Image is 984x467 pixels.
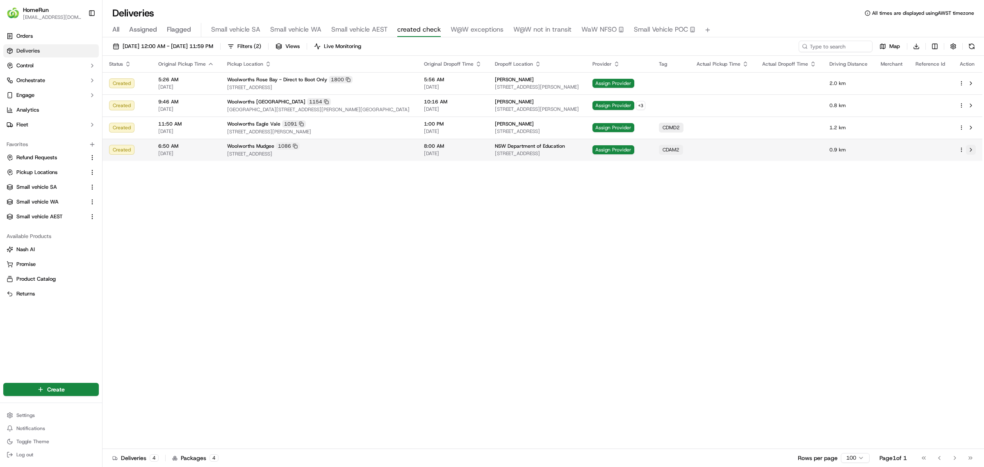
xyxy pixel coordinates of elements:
button: Filters(2) [224,41,265,52]
button: Engage [3,89,99,102]
span: ( 2 ) [254,43,261,50]
span: Orders [16,32,33,40]
span: Settings [16,412,35,419]
span: Engage [16,92,34,99]
button: Promise [3,258,99,271]
span: [DATE] [158,128,214,135]
span: 0.9 km [829,147,868,153]
button: [EMAIL_ADDRESS][DOMAIN_NAME] [23,14,82,21]
span: Dropoff Location [495,61,533,67]
div: 4 [150,454,159,462]
span: 5:26 AM [158,76,214,83]
div: Page 1 of 1 [879,454,907,462]
button: Fleet [3,118,99,131]
span: Pickup Location [227,61,263,67]
a: Analytics [3,103,99,117]
span: WaW NFSO [581,25,617,34]
span: Notifications [16,425,45,432]
span: [DATE] [424,84,482,90]
span: [DATE] [424,150,482,157]
span: CDMD2 [663,124,680,131]
a: Small vehicle SA [7,183,86,191]
span: Analytics [16,106,39,114]
span: Actual Dropoff Time [762,61,808,67]
span: created check [397,25,441,34]
span: Actual Pickup Time [697,61,740,67]
button: [DATE] 12:00 AM - [DATE] 11:59 PM [109,41,217,52]
span: [PERSON_NAME] [495,98,534,105]
div: 1800 [329,76,353,83]
button: Toggle Theme [3,436,99,447]
a: Pickup Locations [7,169,86,176]
div: Packages [172,454,219,462]
span: [STREET_ADDRESS] [227,151,411,157]
span: Small vehicle SA [211,25,260,34]
span: Fleet [16,121,28,128]
button: Pickup Locations [3,166,99,179]
span: Woolworths Mudgee [227,143,274,149]
span: 10:16 AM [424,98,482,105]
input: Type to search [799,41,872,52]
span: [STREET_ADDRESS] [495,128,579,135]
span: Views [285,43,300,50]
span: 6:50 AM [158,143,214,149]
div: Available Products [3,230,99,243]
span: 11:50 AM [158,121,214,127]
a: Product Catalog [7,275,96,283]
span: [STREET_ADDRESS][PERSON_NAME] [227,128,411,135]
span: Product Catalog [16,275,56,283]
div: 4 [210,454,219,462]
div: Favorites [3,138,99,151]
a: Small vehicle WA [7,198,86,206]
button: Log out [3,449,99,460]
button: Refund Requests [3,151,99,164]
span: 0.8 km [829,102,868,109]
span: Orchestrate [16,77,45,84]
span: [DATE] 12:00 AM - [DATE] 11:59 PM [123,43,213,50]
span: Assign Provider [592,79,634,88]
span: Woolworths Rose Bay - Direct to Boot Only [227,76,327,83]
span: 5:56 AM [424,76,482,83]
span: [GEOGRAPHIC_DATA][STREET_ADDRESS][PERSON_NAME][GEOGRAPHIC_DATA] [227,106,411,113]
a: Returns [7,290,96,298]
span: Refund Requests [16,154,57,161]
a: Small vehicle AEST [7,213,86,220]
span: Nash AI [16,246,35,253]
div: Action [959,61,976,67]
span: W@W not in transit [513,25,572,34]
button: Small vehicle SA [3,181,99,194]
span: Small vehicle SA [16,183,57,191]
button: Live Monitoring [310,41,365,52]
span: Control [16,62,34,69]
button: Settings [3,410,99,421]
span: Assign Provider [592,123,634,132]
span: Small vehicle AEST [16,213,63,220]
span: 9:46 AM [158,98,214,105]
div: 1086 [276,142,300,150]
span: Small vehicle AEST [331,25,387,34]
span: Merchant [881,61,902,67]
span: All [112,25,119,34]
span: Provider [592,61,612,67]
span: [PERSON_NAME] [495,76,534,83]
span: Assigned [129,25,157,34]
span: Reference Id [916,61,945,67]
span: Filters [237,43,261,50]
span: [DATE] [158,84,214,90]
span: [DATE] [424,106,482,112]
span: W@W exceptions [451,25,503,34]
span: Original Dropoff Time [424,61,474,67]
span: Deliveries [16,47,40,55]
span: Woolworths Eagle Vale [227,121,280,127]
span: CDAM2 [663,147,679,153]
span: Create [47,385,65,394]
button: Views [272,41,303,52]
a: Deliveries [3,44,99,57]
span: [PERSON_NAME] [495,121,534,127]
span: HomeRun [23,6,49,14]
span: Small vehicle WA [270,25,321,34]
div: 1091 [282,120,306,128]
span: Assign Provider [592,101,634,110]
button: Small vehicle WA [3,195,99,208]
